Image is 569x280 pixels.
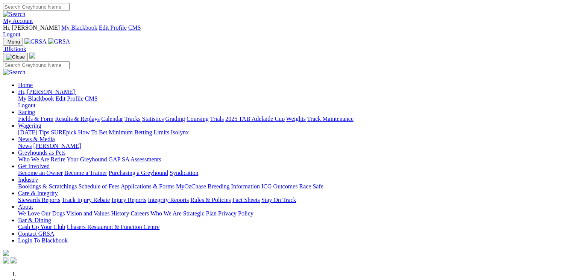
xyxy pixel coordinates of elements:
a: Get Involved [18,163,50,169]
img: facebook.svg [3,257,9,263]
a: Fields & Form [18,116,53,122]
a: Tracks [124,116,141,122]
div: News & Media [18,143,566,149]
div: Care & Integrity [18,197,566,203]
a: Become a Trainer [64,170,107,176]
button: Toggle navigation [3,38,23,46]
a: Who We Are [18,156,49,163]
a: MyOzChase [176,183,206,190]
img: Search [3,69,26,76]
a: Trials [210,116,224,122]
a: Schedule of Fees [78,183,119,190]
a: Fact Sheets [232,197,260,203]
span: BlkBook [5,46,26,52]
input: Search [3,61,70,69]
a: GAP SA Assessments [109,156,161,163]
a: Bar & Dining [18,217,51,223]
a: Grading [165,116,185,122]
a: BlkBook [3,46,26,52]
a: CMS [85,95,98,102]
a: About [18,203,33,210]
a: Stay On Track [261,197,296,203]
a: CMS [128,24,141,31]
a: Cash Up Your Club [18,224,65,230]
img: twitter.svg [11,257,17,263]
a: Injury Reports [111,197,146,203]
a: Integrity Reports [148,197,189,203]
a: [PERSON_NAME] [33,143,81,149]
a: Isolynx [171,129,189,135]
a: Retire Your Greyhound [51,156,107,163]
span: Hi, [PERSON_NAME] [3,24,60,31]
img: Search [3,11,26,18]
a: Syndication [170,170,198,176]
a: We Love Our Dogs [18,210,65,217]
img: logo-grsa-white.png [29,53,35,59]
div: Racing [18,116,566,122]
div: About [18,210,566,217]
a: Statistics [142,116,164,122]
a: Track Maintenance [307,116,354,122]
a: 2025 TAB Adelaide Cup [225,116,285,122]
a: Greyhounds as Pets [18,149,65,156]
a: News [18,143,32,149]
a: Track Injury Rebate [62,197,110,203]
a: Industry [18,176,38,183]
div: Bar & Dining [18,224,566,230]
a: SUREpick [51,129,76,135]
a: How To Bet [78,129,108,135]
a: Logout [18,102,35,108]
a: Bookings & Scratchings [18,183,77,190]
a: Become an Owner [18,170,63,176]
img: Close [6,54,25,60]
span: Menu [8,39,20,45]
a: Breeding Information [208,183,260,190]
div: Industry [18,183,566,190]
button: Toggle navigation [3,53,28,61]
a: Privacy Policy [218,210,253,217]
a: Results & Replays [55,116,100,122]
a: News & Media [18,136,55,142]
a: Logout [3,31,20,38]
img: logo-grsa-white.png [3,250,9,256]
a: Stewards Reports [18,197,60,203]
a: Applications & Forms [121,183,174,190]
a: Contact GRSA [18,230,54,237]
a: Login To Blackbook [18,237,68,244]
a: Chasers Restaurant & Function Centre [67,224,159,230]
a: Edit Profile [99,24,127,31]
a: Strategic Plan [183,210,217,217]
a: Vision and Values [66,210,109,217]
a: Care & Integrity [18,190,58,196]
a: Who We Are [150,210,182,217]
a: My Account [3,18,33,24]
a: Calendar [101,116,123,122]
div: Hi, [PERSON_NAME] [18,95,566,109]
a: Edit Profile [56,95,83,102]
a: My Blackbook [18,95,54,102]
a: Wagering [18,122,41,129]
a: My Blackbook [61,24,97,31]
a: Coursing [187,116,209,122]
a: Weights [286,116,306,122]
a: Rules & Policies [190,197,231,203]
span: Hi, [PERSON_NAME] [18,89,75,95]
div: Get Involved [18,170,566,176]
a: Careers [130,210,149,217]
input: Search [3,3,70,11]
a: Hi, [PERSON_NAME] [18,89,76,95]
a: Minimum Betting Limits [109,129,169,135]
a: Purchasing a Greyhound [109,170,168,176]
div: Greyhounds as Pets [18,156,566,163]
div: My Account [3,24,566,38]
a: Home [18,82,33,88]
a: ICG Outcomes [261,183,297,190]
a: Race Safe [299,183,323,190]
img: GRSA [48,38,70,45]
img: GRSA [24,38,47,45]
a: [DATE] Tips [18,129,49,135]
a: Racing [18,109,35,115]
a: History [111,210,129,217]
div: Wagering [18,129,566,136]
